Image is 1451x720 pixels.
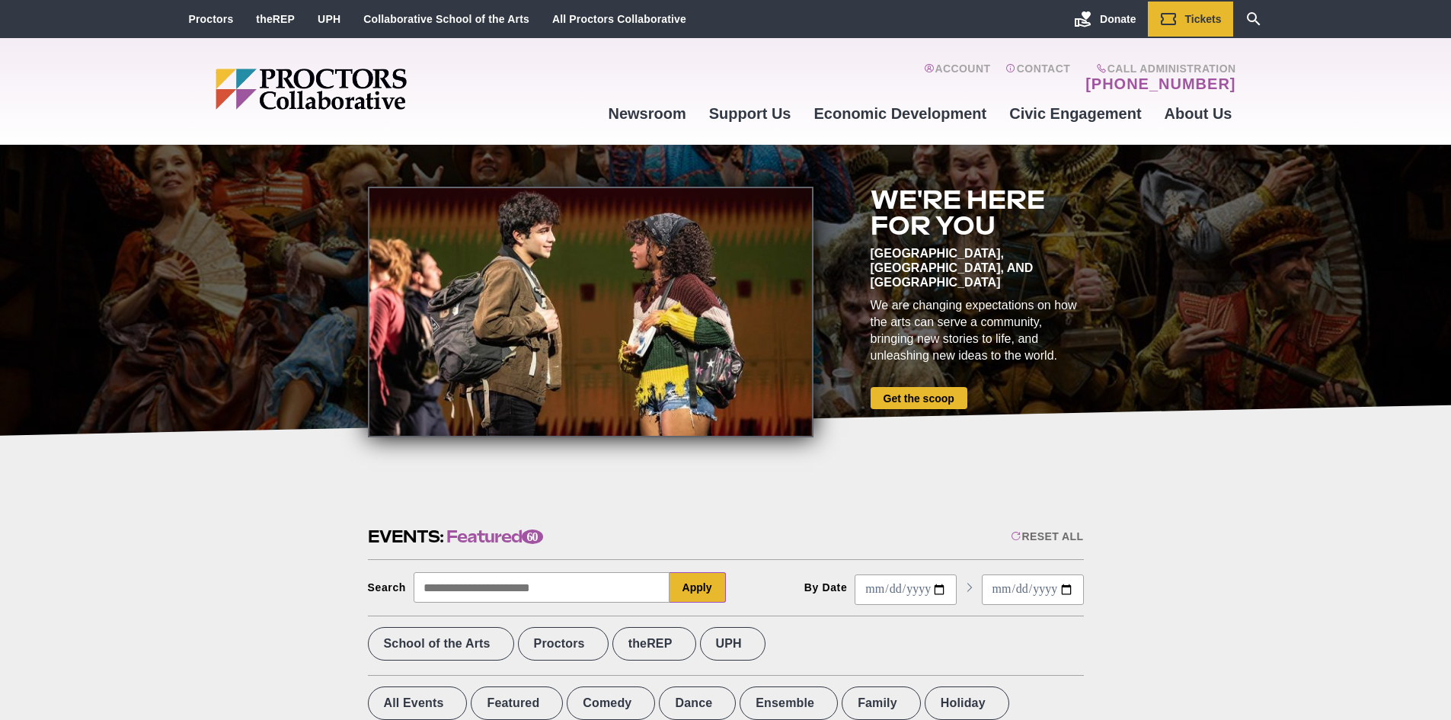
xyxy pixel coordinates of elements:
label: Family [842,686,921,720]
div: [GEOGRAPHIC_DATA], [GEOGRAPHIC_DATA], and [GEOGRAPHIC_DATA] [871,246,1084,290]
a: Donate [1063,2,1147,37]
span: Tickets [1185,13,1222,25]
label: UPH [700,627,765,661]
a: UPH [318,13,340,25]
label: Proctors [518,627,609,661]
label: Ensemble [740,686,838,720]
a: Tickets [1148,2,1233,37]
a: Support Us [698,93,803,134]
span: Featured [446,525,543,549]
a: Civic Engagement [998,93,1152,134]
span: 60 [522,530,543,544]
div: We are changing expectations on how the arts can serve a community, bringing new stories to life,... [871,297,1084,364]
a: Proctors [189,13,234,25]
label: School of the Arts [368,627,514,661]
a: theREP [256,13,295,25]
button: Apply [670,572,726,603]
label: Featured [471,686,563,720]
label: Holiday [925,686,1009,720]
a: Get the scoop [871,387,967,409]
label: theREP [612,627,696,661]
div: Search [368,581,407,594]
a: [PHONE_NUMBER] [1085,75,1235,93]
label: All Events [368,686,468,720]
a: Collaborative School of the Arts [363,13,529,25]
h2: We're here for you [871,187,1084,238]
span: Donate [1100,13,1136,25]
a: Newsroom [596,93,697,134]
span: Call Administration [1081,62,1235,75]
div: Reset All [1011,530,1083,542]
h2: Events: [368,525,543,549]
a: Contact [1005,62,1070,93]
label: Dance [659,686,736,720]
a: All Proctors Collaborative [552,13,686,25]
div: By Date [804,581,848,594]
label: Comedy [567,686,655,720]
a: Economic Development [803,93,999,134]
a: Search [1233,2,1274,37]
a: Account [924,62,990,93]
a: About Us [1153,93,1244,134]
img: Proctors logo [216,69,524,110]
